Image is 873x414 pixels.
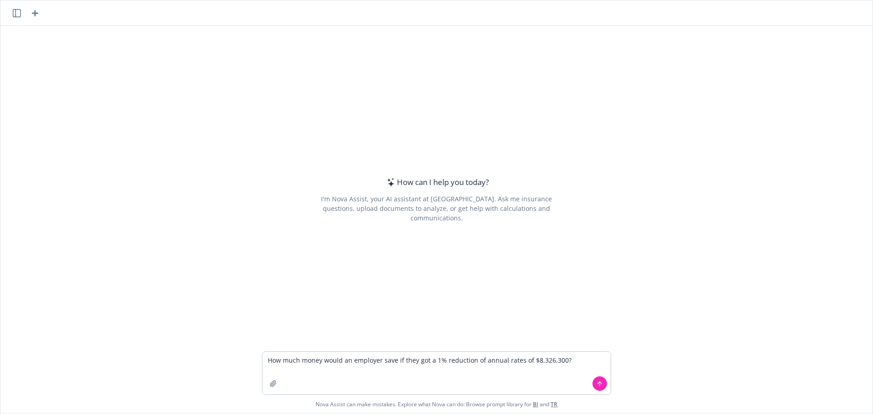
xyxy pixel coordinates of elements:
span: Nova Assist can make mistakes. Explore what Nova can do: Browse prompt library for and [4,395,869,414]
div: I'm Nova Assist, your AI assistant at [GEOGRAPHIC_DATA]. Ask me insurance questions, upload docum... [308,194,564,223]
div: How can I help you today? [384,176,489,188]
textarea: How much money would an employer save if they got a 1% reduction of annual rates of $8,326,300? [262,352,611,394]
a: TR [551,400,557,408]
a: BI [533,400,538,408]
